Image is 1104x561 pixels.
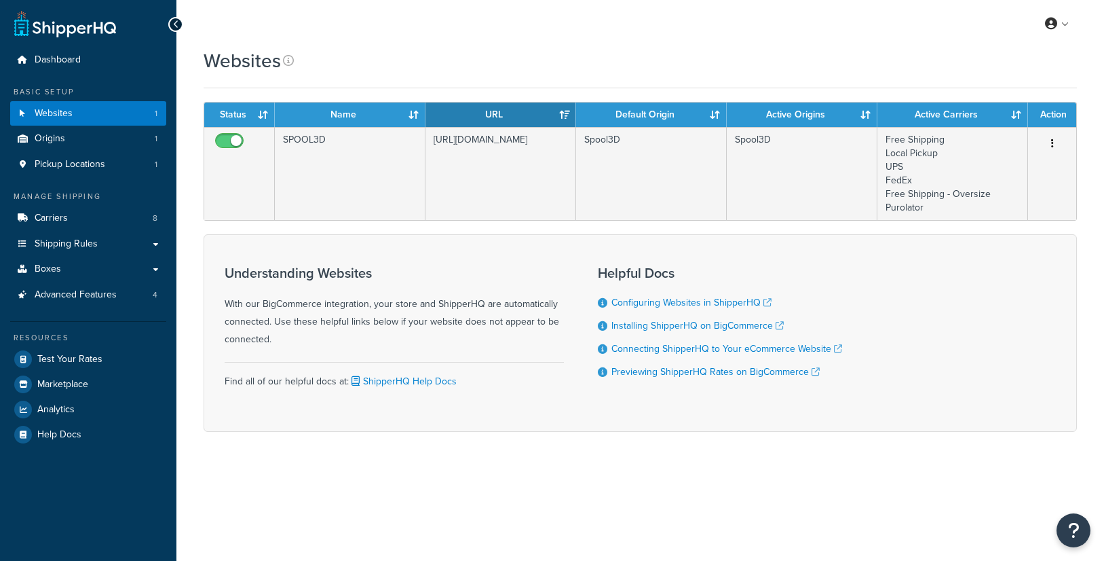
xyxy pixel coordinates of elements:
a: Boxes [10,257,166,282]
div: Manage Shipping [10,191,166,202]
span: Advanced Features [35,289,117,301]
div: With our BigCommerce integration, your store and ShipperHQ are automatically connected. Use these... [225,266,564,348]
span: Pickup Locations [35,159,105,170]
th: Default Origin: activate to sort column ascending [576,103,727,127]
a: Marketplace [10,372,166,397]
th: Action [1028,103,1076,127]
th: Active Origins: activate to sort column ascending [727,103,877,127]
li: Pickup Locations [10,152,166,177]
span: 1 [155,108,157,120]
h3: Helpful Docs [598,266,842,280]
a: Previewing ShipperHQ Rates on BigCommerce [611,365,820,379]
span: Shipping Rules [35,238,98,250]
a: Installing ShipperHQ on BigCommerce [611,319,784,333]
td: Free Shipping Local Pickup UPS FedEx Free Shipping - Oversize Purolator [877,127,1028,220]
h1: Websites [204,48,281,74]
a: Analytics [10,397,166,422]
td: SPOOL3D [275,127,425,220]
a: Configuring Websites in ShipperHQ [611,295,772,310]
a: Connecting ShipperHQ to Your eCommerce Website [611,342,842,356]
span: Carriers [35,213,68,224]
td: Spool3D [727,127,877,220]
span: 1 [155,133,157,145]
span: Boxes [35,264,61,275]
span: Websites [35,108,73,120]
span: 1 [155,159,157,170]
a: Help Docs [10,422,166,447]
td: [URL][DOMAIN_NAME] [425,127,576,220]
div: Basic Setup [10,86,166,98]
a: Websites 1 [10,101,166,126]
th: URL: activate to sort column ascending [425,103,576,127]
a: Shipping Rules [10,232,166,257]
span: 4 [153,289,157,301]
a: Test Your Rates [10,347,166,372]
span: Dashboard [35,54,81,66]
li: Advanced Features [10,283,166,308]
th: Name: activate to sort column ascending [275,103,425,127]
li: Carriers [10,206,166,231]
span: Help Docs [37,429,81,441]
a: Advanced Features 4 [10,283,166,308]
span: Test Your Rates [37,354,102,365]
a: ShipperHQ Help Docs [349,374,457,388]
a: ShipperHQ Home [14,10,116,37]
a: Dashboard [10,48,166,73]
a: Carriers 8 [10,206,166,231]
span: Origins [35,133,65,145]
a: Origins 1 [10,126,166,151]
span: Marketplace [37,379,88,391]
td: Spool3D [576,127,727,220]
li: Origins [10,126,166,151]
h3: Understanding Websites [225,266,564,280]
span: 8 [153,213,157,224]
div: Find all of our helpful docs at: [225,362,564,391]
span: Analytics [37,404,75,416]
button: Open Resource Center [1057,513,1090,547]
li: Websites [10,101,166,126]
th: Status: activate to sort column ascending [204,103,275,127]
div: Resources [10,332,166,344]
th: Active Carriers: activate to sort column ascending [877,103,1028,127]
a: Pickup Locations 1 [10,152,166,177]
